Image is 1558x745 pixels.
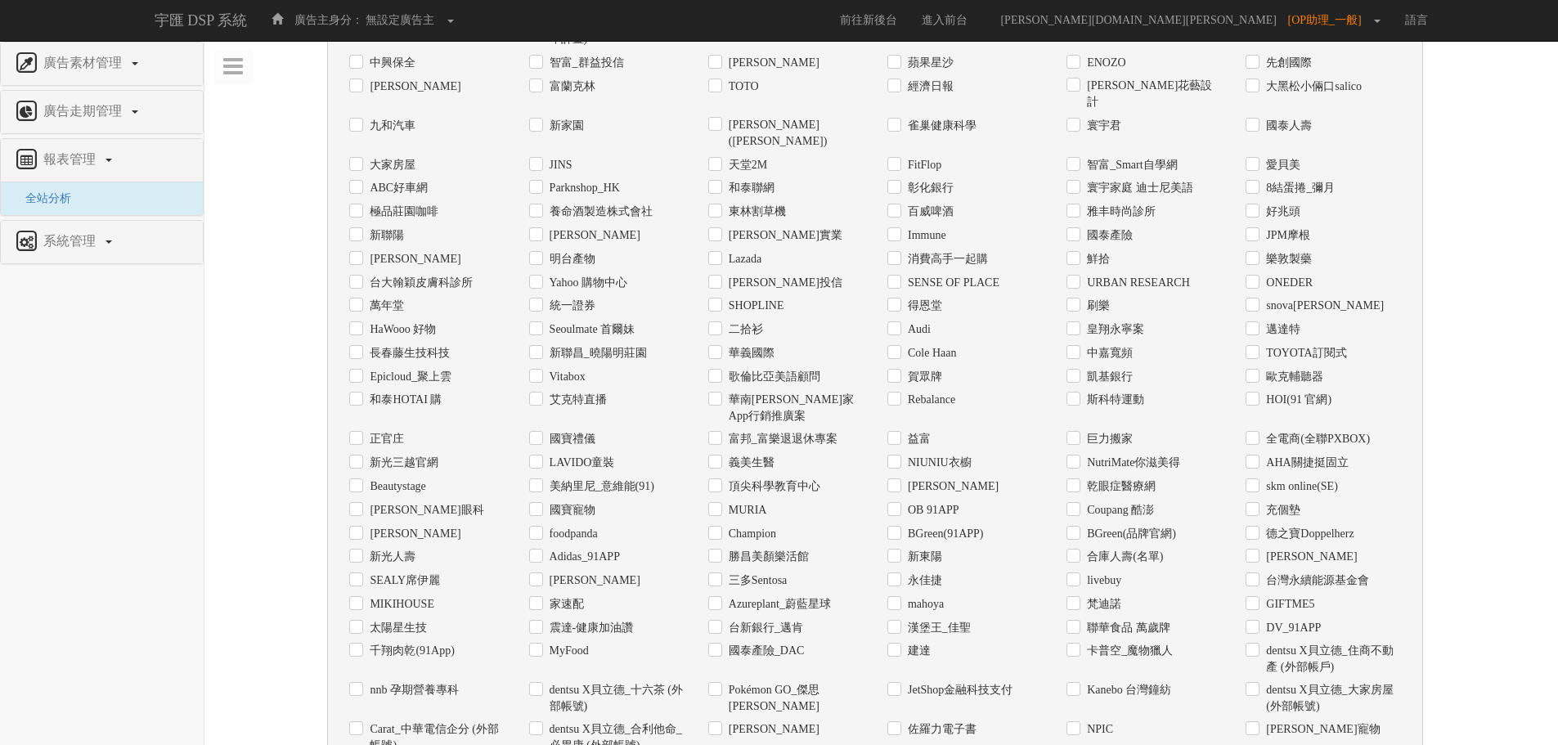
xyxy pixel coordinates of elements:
label: 經濟日報 [904,79,954,95]
label: URBAN RESEARCH [1083,275,1190,291]
label: 寰宇家庭 迪士尼美語 [1083,180,1193,196]
label: 雀巢健康科學 [904,118,977,134]
label: 義美生醫 [725,455,775,471]
label: Seoulmate 首爾妹 [546,321,635,338]
span: 廣告主身分： [294,14,363,26]
label: [PERSON_NAME] [546,227,640,244]
label: 先創國際 [1262,55,1312,71]
label: ONEDER [1262,275,1313,291]
a: 全站分析 [13,192,71,204]
label: 萬年堂 [366,298,404,314]
label: 新東陽 [904,549,942,565]
label: 千翔肉乾(91App) [366,643,454,659]
label: 艾克特直播 [546,392,607,408]
label: 台灣永續能源基金會 [1262,572,1369,589]
label: 智富_Smart自學網 [1083,157,1177,173]
label: 富邦_富樂退退休專案 [725,431,837,447]
a: 廣告走期管理 [13,99,191,125]
label: 中嘉寬頻 [1083,345,1133,361]
label: 智富_群益投信 [546,55,624,71]
label: [PERSON_NAME] [546,572,640,589]
label: skm online(SE) [1262,478,1338,495]
label: ABC好車網 [366,180,428,196]
label: 勝昌美顏樂活館 [725,549,809,565]
label: 華義國際 [725,345,775,361]
label: 國寶禮儀 [546,431,595,447]
label: 國泰產險_DAC [725,643,805,659]
label: 聯華食品 萬歲牌 [1083,620,1170,636]
label: 震達-健康加油讚 [546,620,634,636]
label: 極品莊園咖啡 [366,204,438,220]
label: Rebalance [904,392,955,408]
label: 消費高手一起購 [904,251,988,267]
label: LAVIDO童裝 [546,455,615,471]
label: AHA關捷挺固立 [1262,455,1348,471]
label: 漢堡王_佳聖 [904,620,971,636]
label: dentsu X貝立德_大家房屋 (外部帳號) [1262,682,1400,715]
label: 歌倫比亞美語顧問 [725,369,820,385]
label: JetShop金融科技支付 [904,682,1012,698]
label: MyFood [546,643,589,659]
label: 百威啤酒 [904,204,954,220]
label: foodpanda [546,526,598,542]
label: 家速配 [546,596,584,613]
label: 彰化銀行 [904,180,954,196]
label: dentsu X貝立德_十六茶 (外部帳號) [546,682,684,715]
label: SENSE ОF PLACE [904,275,999,291]
label: 新聯陽 [366,227,404,244]
span: 廣告走期管理 [39,104,130,118]
label: [PERSON_NAME]投信 [725,275,842,291]
label: 統一證券 [546,298,595,314]
label: [PERSON_NAME] [904,478,999,495]
label: [PERSON_NAME]眼科 [366,502,483,518]
label: 正官庄 [366,431,404,447]
span: 報表管理 [39,152,104,166]
label: 新聯昌_曉陽明莊園 [546,345,647,361]
label: 皇翔永寧案 [1083,321,1144,338]
label: 台新銀行_邁肯 [725,620,803,636]
label: 國寶寵物 [546,502,595,518]
label: HOI(91 官網) [1262,392,1331,408]
a: 報表管理 [13,147,191,173]
label: nnb 孕期營養專科 [366,682,459,698]
label: DV_91APP [1262,620,1321,636]
label: HaWooo 好物 [366,321,436,338]
label: 卡普空_魔物獵人 [1083,643,1173,659]
label: BGreen(品牌官網) [1083,526,1176,542]
label: 好兆頭 [1262,204,1300,220]
label: [PERSON_NAME] [366,79,460,95]
label: 德之寶Doppelherz [1262,526,1354,542]
label: Pokémon GO_傑思[PERSON_NAME] [725,682,863,715]
label: 乾眼症醫療網 [1083,478,1156,495]
label: Parknshop_HK [546,180,620,196]
label: 愛貝美 [1262,157,1300,173]
label: 合庫人壽(名單) [1083,549,1163,565]
span: 無設定廣告主 [366,14,434,26]
label: 國泰產險 [1083,227,1133,244]
label: OB 91APP [904,502,959,518]
label: 大家房屋 [366,157,415,173]
span: 系統管理 [39,234,104,248]
span: [PERSON_NAME][DOMAIN_NAME][PERSON_NAME] [992,14,1285,26]
label: Immune [904,227,946,244]
label: MIKIHOUSE [366,596,434,613]
label: 三多Sentosa [725,572,788,589]
label: 全電商(全聯PXBOX) [1262,431,1370,447]
label: [PERSON_NAME] [1262,549,1357,565]
label: 太陽星生技 [366,620,427,636]
label: snova[PERSON_NAME] [1262,298,1384,314]
label: SEALY席伊麗 [366,572,440,589]
label: 永佳捷 [904,572,942,589]
label: Yahoo 購物中心 [546,275,627,291]
label: 鮮拾 [1083,251,1110,267]
label: FitFlop [904,157,941,173]
label: 東林割草機 [725,204,786,220]
label: Lazada [725,251,761,267]
label: livebuy [1083,572,1121,589]
label: [PERSON_NAME]花藝設計 [1083,78,1221,110]
label: 充個墊 [1262,502,1300,518]
label: 台大翰穎皮膚科診所 [366,275,473,291]
label: [PERSON_NAME]([PERSON_NAME]) [725,117,863,150]
label: Cole Haan [904,345,956,361]
label: 養命酒製造株式會社 [546,204,653,220]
